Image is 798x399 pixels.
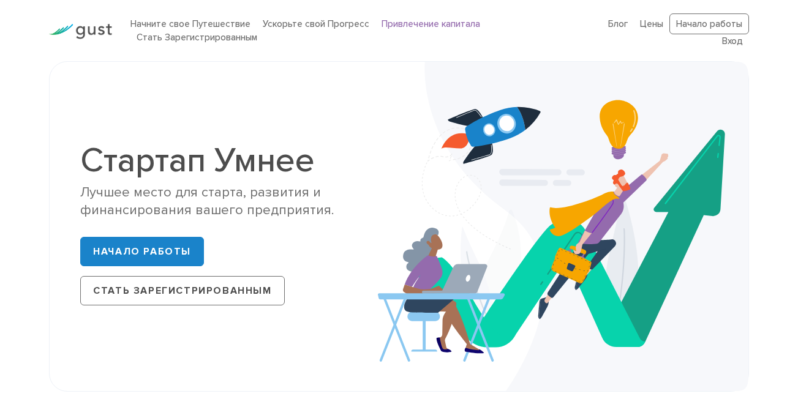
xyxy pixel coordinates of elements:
ya-tr-span: Начало работы [93,245,191,258]
img: Логотип Gust [49,24,111,39]
a: Начните свое Путешествие [130,18,250,29]
a: Вход [722,35,743,47]
ya-tr-span: Стартап Умнее [80,140,315,181]
a: Стать Зарегистрированным [137,32,257,43]
img: Стартап Smarter Hero [378,62,748,391]
ya-tr-span: Начало работы [676,18,742,29]
a: Ускорьте свой Прогресс [263,18,369,29]
ya-tr-span: Стать Зарегистрированным [93,285,271,297]
a: Стать Зарегистрированным [80,276,284,305]
a: Начало работы [80,237,204,266]
a: Привлечение капитала [382,18,480,29]
a: Начало работы [669,13,749,35]
a: Цены [640,18,663,29]
ya-tr-span: Лучшее место для старта, развития и финансирования вашего предприятия. [80,184,334,218]
a: Блог [608,18,628,29]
